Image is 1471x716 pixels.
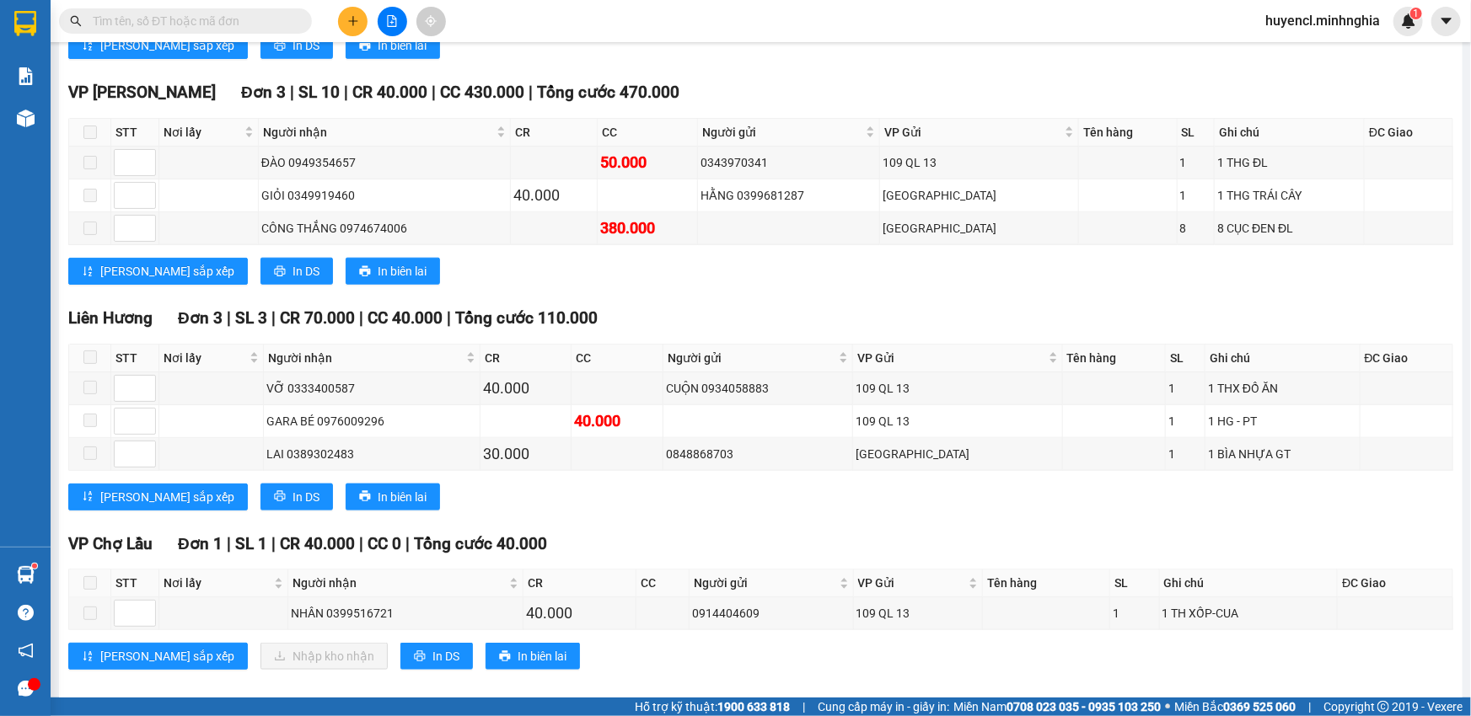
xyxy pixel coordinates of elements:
th: STT [111,569,159,597]
div: 1 [1180,153,1212,172]
th: CR [523,569,636,597]
img: icon-new-feature [1401,13,1416,29]
span: Cung cấp máy in - giấy in: [818,697,949,716]
span: | [271,308,276,328]
th: ĐC Giao [1361,345,1453,372]
span: | [447,308,451,328]
div: NHÂN 0399516721 [291,604,520,622]
th: Ghi chú [1215,119,1365,147]
button: printerIn DS [260,32,333,59]
span: Tổng cước 110.000 [455,308,598,328]
span: printer [274,40,286,53]
div: 109 QL 13 [856,412,1059,430]
span: CC 0 [368,534,401,553]
th: ĐC Giao [1365,119,1453,147]
span: Tổng cước 470.000 [537,83,679,102]
span: VP Gửi [858,574,965,592]
span: sort-ascending [82,40,94,53]
span: printer [359,490,371,504]
div: GARA BÉ 0976009296 [266,412,477,430]
span: CC 40.000 [368,308,443,328]
span: | [227,308,231,328]
div: 1 BÌA NHỰA GT [1208,445,1357,463]
button: printerIn biên lai [486,643,580,670]
strong: 0708 023 035 - 0935 103 250 [1007,700,1161,713]
span: printer [359,265,371,279]
span: CR 70.000 [280,308,355,328]
td: Sài Gòn [853,438,1062,471]
span: | [405,534,410,553]
td: Sài Gòn [880,212,1079,245]
div: 50.000 [600,151,695,174]
button: caret-down [1431,7,1461,36]
div: ĐÀO 0949354657 [261,153,507,172]
span: In biên lai [378,36,427,55]
img: warehouse-icon [17,566,35,584]
span: VP Gửi [884,123,1061,142]
div: 109 QL 13 [856,604,980,622]
div: [GEOGRAPHIC_DATA] [883,186,1076,205]
span: | [290,83,294,102]
sup: 1 [32,564,37,569]
th: SL [1178,119,1216,147]
sup: 1 [1410,8,1422,19]
div: 1 [1180,186,1212,205]
td: 109 QL 13 [853,372,1062,405]
span: notification [18,643,34,659]
span: | [359,534,363,553]
strong: 0369 525 060 [1223,700,1296,713]
span: Người gửi [668,349,835,367]
th: SL [1110,569,1159,597]
div: 40.000 [574,409,659,433]
span: SL 1 [235,534,267,553]
div: 109 QL 13 [856,379,1059,398]
th: SL [1166,345,1205,372]
div: [GEOGRAPHIC_DATA] [883,219,1076,238]
td: 109 QL 13 [854,597,983,630]
span: huyencl.minhnghia [1252,10,1393,31]
div: VỠ 0333400587 [266,379,477,398]
div: 0343970341 [701,153,877,172]
button: printerIn DS [260,484,333,510]
th: ĐC Giao [1338,569,1452,597]
div: 1 THX ĐỒ ĂN [1208,379,1357,398]
span: question-circle [18,605,34,621]
button: printerIn DS [260,258,333,285]
span: CR 40.000 [280,534,355,553]
div: 1 [1113,604,1156,622]
span: Nơi lấy [164,574,271,592]
span: printer [414,650,426,664]
span: | [344,83,348,102]
span: message [18,681,34,697]
span: Người nhận [293,574,506,592]
span: | [1308,697,1311,716]
span: Tổng cước 40.000 [414,534,547,553]
th: CC [572,345,663,372]
div: GIỎI 0349919460 [261,186,507,205]
span: sort-ascending [82,490,94,504]
div: 1 [1168,445,1202,463]
button: sort-ascending[PERSON_NAME] sắp xếp [68,32,248,59]
span: Người gửi [694,574,836,592]
span: SL 3 [235,308,267,328]
th: Tên hàng [1079,119,1177,147]
span: In DS [293,488,319,506]
span: In DS [293,262,319,281]
span: | [271,534,276,553]
td: Sài Gòn [880,179,1079,212]
span: Liên Hương [68,308,153,328]
th: STT [111,119,159,147]
img: warehouse-icon [17,110,35,127]
div: CÔNG THẮNG 0974674006 [261,219,507,238]
span: aim [425,15,437,27]
span: In DS [432,647,459,665]
span: printer [274,265,286,279]
div: 1 THG ĐL [1217,153,1361,172]
div: 40.000 [513,184,594,207]
th: CC [598,119,699,147]
span: CC 430.000 [440,83,524,102]
div: 1 [1168,412,1202,430]
th: Tên hàng [983,569,1110,597]
th: Tên hàng [1063,345,1166,372]
div: 8 [1180,219,1212,238]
